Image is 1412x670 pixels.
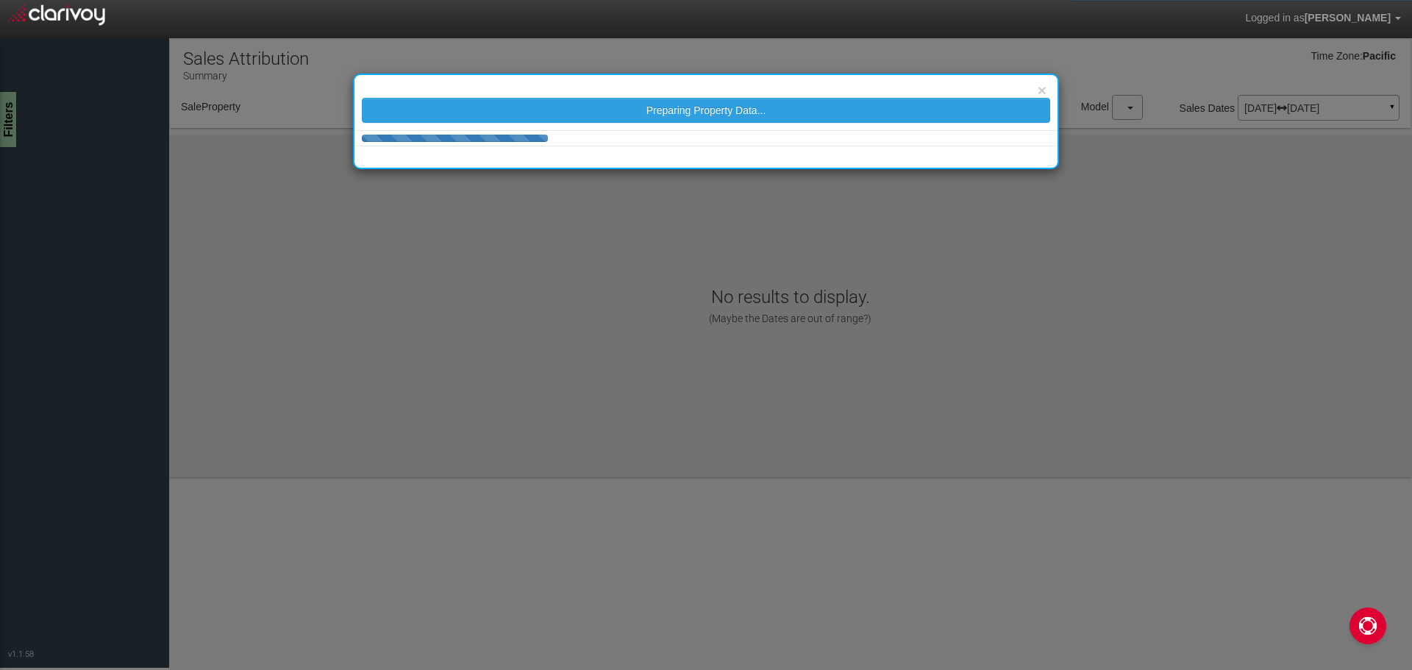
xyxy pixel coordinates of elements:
[362,98,1050,123] button: Preparing Property Data...
[1245,12,1304,24] span: Logged in as
[1234,1,1412,36] a: Logged in as[PERSON_NAME]
[646,104,766,116] span: Preparing Property Data...
[1305,12,1391,24] span: [PERSON_NAME]
[1038,82,1046,98] button: ×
